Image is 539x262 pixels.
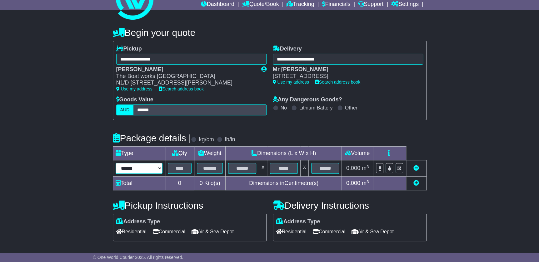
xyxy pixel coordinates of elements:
td: 0 [165,177,194,190]
label: Address Type [116,218,160,225]
span: 0.000 [346,165,360,171]
td: Kilo(s) [194,177,226,190]
td: x [259,160,267,177]
a: Search address book [315,80,360,85]
a: Remove this item [413,165,419,171]
span: 0.000 [346,180,360,186]
div: The Boat works [GEOGRAPHIC_DATA] [116,73,255,80]
label: Pickup [116,46,142,52]
span: © One World Courier 2025. All rights reserved. [93,255,183,260]
h4: Begin your quote [113,27,427,38]
a: Add new item [413,180,419,186]
span: Commercial [153,227,185,236]
label: No [281,105,287,111]
td: Volume [342,147,373,160]
span: Air & Sea Depot [192,227,234,236]
label: AUD [116,104,134,115]
span: Commercial [313,227,345,236]
label: Goods Value [116,96,153,103]
td: Qty [165,147,194,160]
div: N1/D [STREET_ADDRESS][PERSON_NAME] [116,80,255,86]
a: Use my address [116,86,152,91]
label: Lithium Battery [299,105,332,111]
span: Air & Sea Depot [352,227,394,236]
td: Total [113,177,165,190]
div: [PERSON_NAME] [116,66,255,73]
div: Mr [PERSON_NAME] [273,66,417,73]
span: m [362,180,369,186]
span: Residential [276,227,307,236]
div: [STREET_ADDRESS] [273,73,417,80]
td: Weight [194,147,226,160]
h4: Pickup Instructions [113,200,267,211]
td: x [300,160,308,177]
span: m [362,165,369,171]
sup: 3 [367,164,369,169]
span: Residential [116,227,147,236]
label: Delivery [273,46,302,52]
td: Dimensions (L x W x H) [226,147,342,160]
label: Any Dangerous Goods? [273,96,342,103]
label: Address Type [276,218,320,225]
h4: Package details | [113,133,191,143]
a: Search address book [159,86,204,91]
td: Type [113,147,165,160]
label: lb/in [225,136,235,143]
span: 0 [199,180,202,186]
label: Other [345,105,357,111]
sup: 3 [367,179,369,184]
h4: Delivery Instructions [273,200,427,211]
label: kg/cm [199,136,214,143]
a: Use my address [273,80,309,85]
td: Dimensions in Centimetre(s) [226,177,342,190]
